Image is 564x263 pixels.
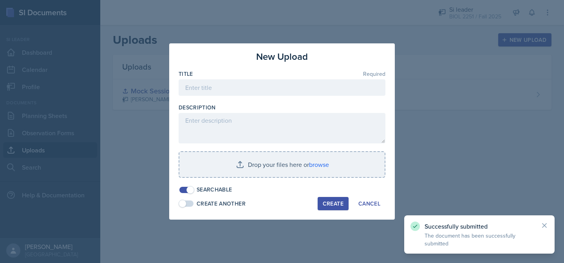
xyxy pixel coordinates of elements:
[179,70,193,78] label: Title
[323,200,343,207] div: Create
[318,197,349,210] button: Create
[363,71,385,77] span: Required
[256,50,308,64] h3: New Upload
[425,232,534,247] p: The document has been successfully submitted
[425,222,534,230] p: Successfully submitted
[197,186,232,194] div: Searchable
[197,200,246,208] div: Create Another
[353,197,385,210] button: Cancel
[179,79,385,96] input: Enter title
[358,200,380,207] div: Cancel
[179,104,216,111] label: Description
